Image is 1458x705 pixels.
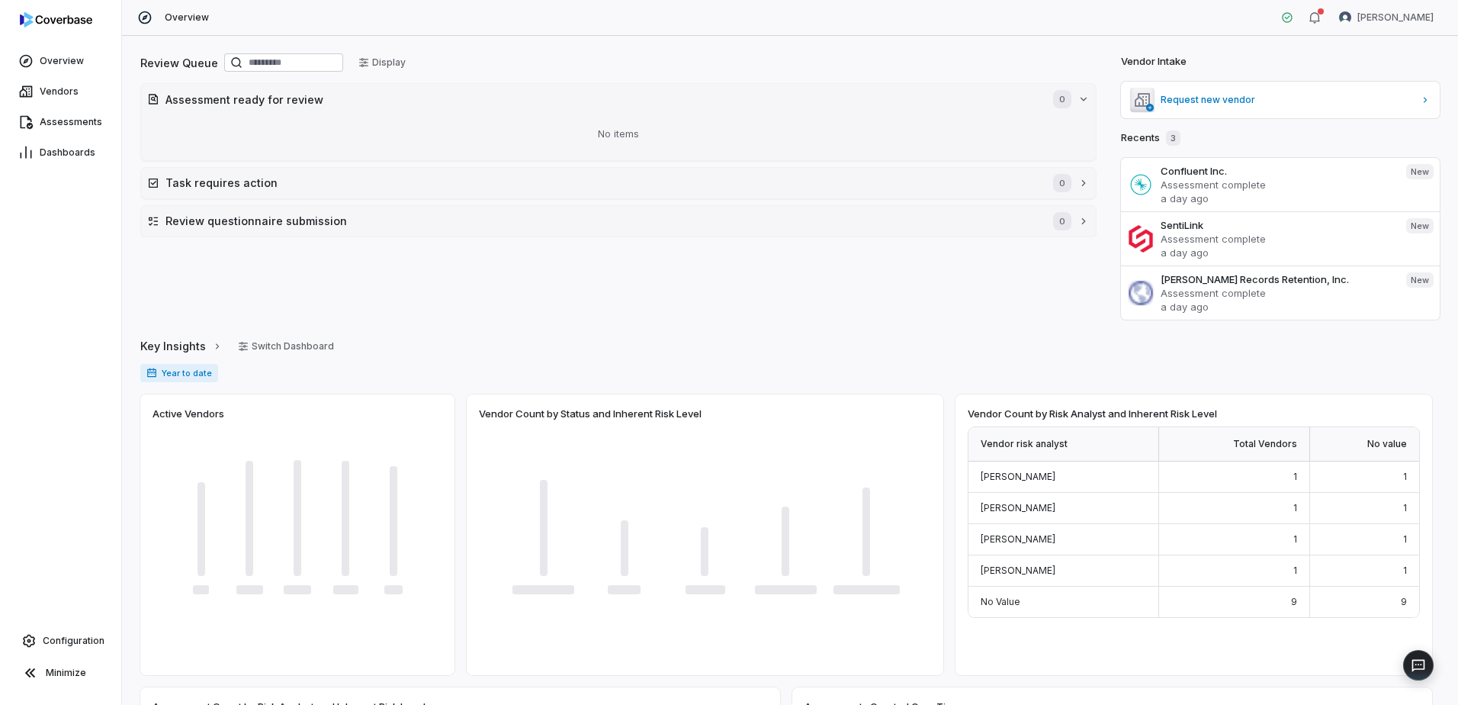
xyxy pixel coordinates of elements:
[479,407,702,420] span: Vendor Count by Status and Inherent Risk Level
[6,658,115,688] button: Minimize
[1406,218,1434,233] span: New
[40,116,102,128] span: Assessments
[1121,130,1180,146] h2: Recents
[1161,94,1414,106] span: Request new vendor
[3,78,118,105] a: Vendors
[1406,164,1434,179] span: New
[1161,178,1394,192] p: Assessment complete
[46,667,86,679] span: Minimize
[43,635,104,647] span: Configuration
[140,338,206,354] span: Key Insights
[20,12,92,27] img: logo-D7KZi-bG.svg
[1053,174,1071,192] span: 0
[140,55,218,71] h2: Review Queue
[40,85,79,98] span: Vendors
[1293,533,1297,545] span: 1
[140,330,223,362] a: Key Insights
[1161,164,1394,178] h3: Confluent Inc.
[981,471,1055,482] span: [PERSON_NAME]
[165,92,1038,108] h2: Assessment ready for review
[1161,218,1394,232] h3: SentiLink
[1161,232,1394,246] p: Assessment complete
[3,139,118,166] a: Dashboards
[1330,6,1443,29] button: Robert Latcham avatar[PERSON_NAME]
[1121,82,1440,118] a: Request new vendor
[40,146,95,159] span: Dashboards
[40,55,84,67] span: Overview
[6,627,115,655] a: Configuration
[141,168,1096,198] button: Task requires action0
[1401,596,1407,607] span: 9
[1403,533,1407,545] span: 1
[141,206,1096,237] button: Review questionnaire submission0
[1357,11,1434,24] span: [PERSON_NAME]
[1161,246,1394,259] p: a day ago
[1406,272,1434,288] span: New
[1291,596,1297,607] span: 9
[1053,90,1071,108] span: 0
[165,11,209,24] span: Overview
[1121,266,1440,320] a: [PERSON_NAME] Records Retention, Inc.Assessment completea day agoNew
[141,84,1096,114] button: Assessment ready for review0
[1339,11,1351,24] img: Robert Latcham avatar
[153,407,224,420] span: Active Vendors
[1293,471,1297,482] span: 1
[165,175,1038,191] h2: Task requires action
[1161,192,1394,205] p: a day ago
[1161,286,1394,300] p: Assessment complete
[981,565,1055,576] span: [PERSON_NAME]
[3,47,118,75] a: Overview
[1403,471,1407,482] span: 1
[1159,427,1311,462] div: Total Vendors
[1403,565,1407,576] span: 1
[229,335,343,358] button: Switch Dashboard
[1121,54,1187,69] h2: Vendor Intake
[1161,272,1394,286] h3: [PERSON_NAME] Records Retention, Inc.
[1121,158,1440,211] a: Confluent Inc.Assessment completea day agoNew
[147,114,1090,154] div: No items
[1310,427,1419,462] div: No value
[146,368,157,378] svg: Date range for report
[3,108,118,136] a: Assessments
[136,330,227,362] button: Key Insights
[981,533,1055,545] span: [PERSON_NAME]
[981,502,1055,513] span: [PERSON_NAME]
[1161,300,1394,314] p: a day ago
[349,51,415,74] button: Display
[968,407,1217,420] span: Vendor Count by Risk Analyst and Inherent Risk Level
[165,213,1038,229] h2: Review questionnaire submission
[1293,502,1297,513] span: 1
[1293,565,1297,576] span: 1
[1121,211,1440,266] a: SentiLinkAssessment completea day agoNew
[1053,212,1071,230] span: 0
[1403,502,1407,513] span: 1
[981,596,1020,607] span: No Value
[1166,130,1180,146] span: 3
[968,427,1159,462] div: Vendor risk analyst
[140,364,218,382] span: Year to date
